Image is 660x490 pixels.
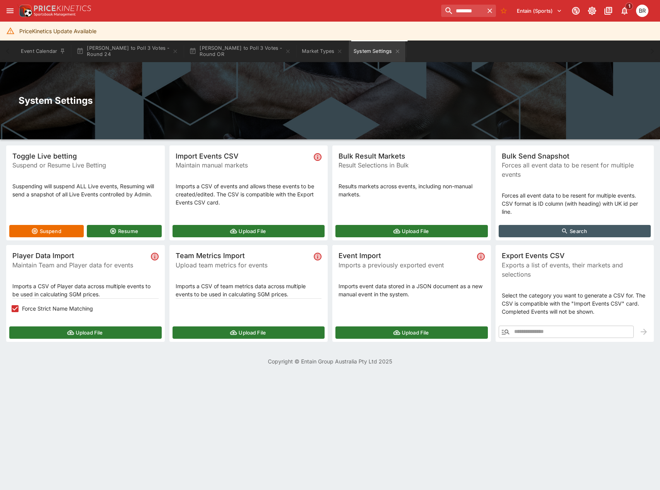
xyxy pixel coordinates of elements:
p: Imports event data stored in a JSON document as a new manual event in the system. [338,282,485,298]
button: Connected to PK [569,4,583,18]
span: Result Selections in Bulk [338,161,485,170]
button: Ben Raymond [634,2,651,19]
button: [PERSON_NAME] to Poll 3 Votes - Round OR [184,41,296,62]
span: Forces all event data to be resent for multiple events [502,161,648,179]
p: Forces all event data to be resent for multiple events. CSV format is ID column (with heading) wi... [502,191,648,216]
button: Search [499,225,651,237]
p: Select the category you want to generate a CSV for. The CSV is compatible with the "Import Events... [502,291,648,316]
span: Maintain Team and Player data for events [12,260,148,270]
div: PriceKinetics Update Available [19,24,96,38]
button: Resume [87,225,161,237]
span: Bulk Result Markets [338,152,485,161]
span: Exports a list of events, their markets and selections [502,260,648,279]
span: Bulk Send Snapshot [502,152,648,161]
span: Force Strict Name Matching [22,304,93,313]
input: search [441,5,484,17]
span: Toggle Live betting [12,152,159,161]
button: Upload File [9,326,162,339]
p: Imports a CSV of team metrics data across multiple events to be used in calculating SGM prices. [176,282,322,298]
p: Suspending will suspend ALL Live events, Resuming will send a snapshot of all Live Events control... [12,182,159,198]
button: System Settings [349,41,405,62]
button: Notifications [618,4,631,18]
span: Maintain manual markets [176,161,311,170]
button: Upload File [173,326,325,339]
span: Suspend or Resume Live Betting [12,161,159,170]
span: Import Events CSV [176,152,311,161]
p: Imports a CSV of Player data across multiple events to be used in calculating SGM prices. [12,282,159,298]
button: Select Tenant [512,5,567,17]
span: Team Metrics Import [176,251,311,260]
button: open drawer [3,4,17,18]
img: Sportsbook Management [34,13,76,16]
p: Imports a CSV of events and allows these events to be created/edited. The CSV is compatible with ... [176,182,322,206]
img: PriceKinetics [34,5,91,11]
button: Upload File [173,225,325,237]
button: Documentation [601,4,615,18]
button: Upload File [335,326,488,339]
span: Export Events CSV [502,251,648,260]
span: Event Import [338,251,474,260]
div: Ben Raymond [636,5,648,17]
span: Imports a previously exported event [338,260,474,270]
button: No Bookmarks [498,5,510,17]
h2: System Settings [19,95,641,106]
button: [PERSON_NAME] to Poll 3 Votes - Round 24 [72,41,183,62]
button: Suspend [9,225,84,237]
span: Player Data Import [12,251,148,260]
img: PriceKinetics Logo [17,3,32,19]
button: Toggle light/dark mode [585,4,599,18]
span: 1 [625,2,633,10]
button: Upload File [335,225,488,237]
span: Upload team metrics for events [176,260,311,270]
p: Results markets across events, including non-manual markets. [338,182,485,198]
button: Market Types [297,41,347,62]
button: Event Calendar [16,41,70,62]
